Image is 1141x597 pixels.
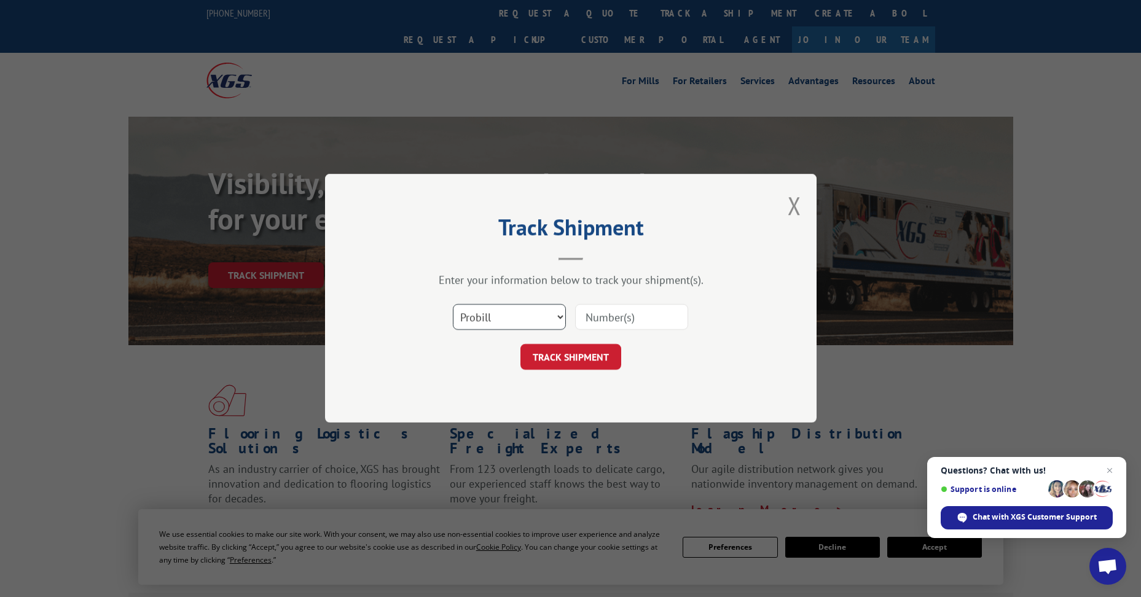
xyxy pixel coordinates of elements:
[1102,463,1117,478] span: Close chat
[941,485,1044,494] span: Support is online
[941,506,1113,529] div: Chat with XGS Customer Support
[520,345,621,370] button: TRACK SHIPMENT
[386,273,755,287] div: Enter your information below to track your shipment(s).
[386,219,755,242] h2: Track Shipment
[788,189,801,222] button: Close modal
[575,305,688,330] input: Number(s)
[1089,548,1126,585] div: Open chat
[941,466,1113,475] span: Questions? Chat with us!
[973,512,1097,523] span: Chat with XGS Customer Support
